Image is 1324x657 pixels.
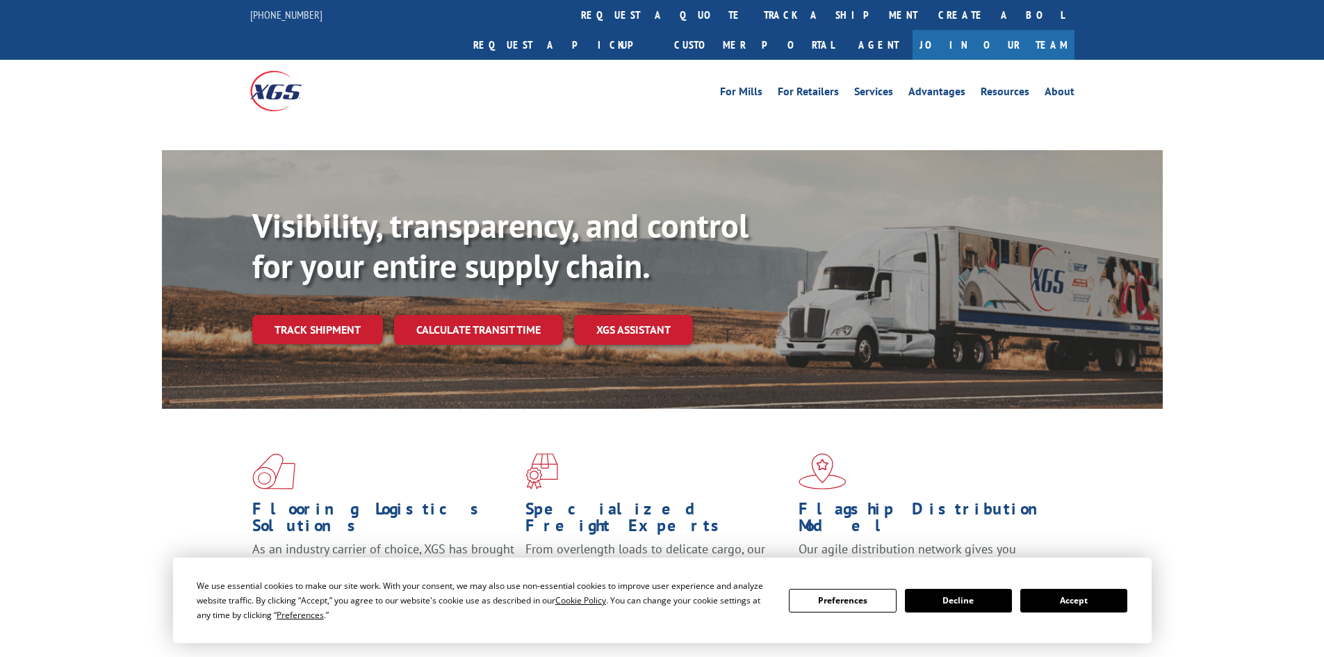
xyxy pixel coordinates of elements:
a: Resources [981,86,1029,102]
img: xgs-icon-flagship-distribution-model-red [799,453,847,489]
h1: Flooring Logistics Solutions [252,501,515,541]
img: xgs-icon-total-supply-chain-intelligence-red [252,453,295,489]
a: For Mills [720,86,762,102]
button: Preferences [789,589,896,613]
a: Calculate transit time [394,315,563,345]
a: Request a pickup [463,30,664,60]
a: Join Our Team [913,30,1074,60]
div: Cookie Consent Prompt [173,558,1152,643]
a: Track shipment [252,315,383,344]
a: [PHONE_NUMBER] [250,8,322,22]
button: Accept [1020,589,1127,613]
a: About [1045,86,1074,102]
p: From overlength loads to delicate cargo, our experienced staff knows the best way to move your fr... [525,541,788,603]
h1: Flagship Distribution Model [799,501,1061,541]
span: As an industry carrier of choice, XGS has brought innovation and dedication to flooring logistics... [252,541,514,590]
img: xgs-icon-focused-on-flooring-red [525,453,558,489]
a: Advantages [908,86,965,102]
a: For Retailers [778,86,839,102]
b: Visibility, transparency, and control for your entire supply chain. [252,204,749,287]
span: Cookie Policy [555,594,606,606]
span: Preferences [277,609,324,621]
span: Our agile distribution network gives you nationwide inventory management on demand. [799,541,1054,574]
a: Services [854,86,893,102]
h1: Specialized Freight Experts [525,501,788,541]
div: We use essential cookies to make our site work. With your consent, we may also use non-essential ... [197,578,772,622]
a: XGS ASSISTANT [574,315,693,345]
a: Customer Portal [664,30,844,60]
a: Agent [844,30,913,60]
button: Decline [905,589,1012,613]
